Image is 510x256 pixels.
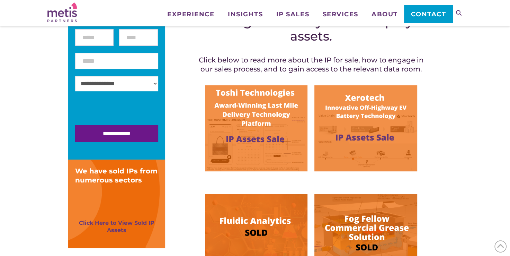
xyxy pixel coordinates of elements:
[322,11,358,17] span: Services
[228,11,263,17] span: Insights
[79,220,154,233] a: Click Here to View Sold IP Assets
[192,56,430,74] h4: Click below to read more about the IP for sale, how to engage in our sales process, and to gain a...
[75,98,180,125] iframe: reCAPTCHA
[47,2,77,22] img: Metis Partners
[314,85,417,171] img: Image
[404,5,452,23] a: Contact
[75,167,158,185] div: We have sold IPs from numerous sectors
[494,240,507,253] span: Back to Top
[372,11,398,17] span: About
[205,85,307,171] img: Image
[167,11,214,17] span: Experience
[276,11,309,17] span: IP Sales
[411,11,446,17] span: Contact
